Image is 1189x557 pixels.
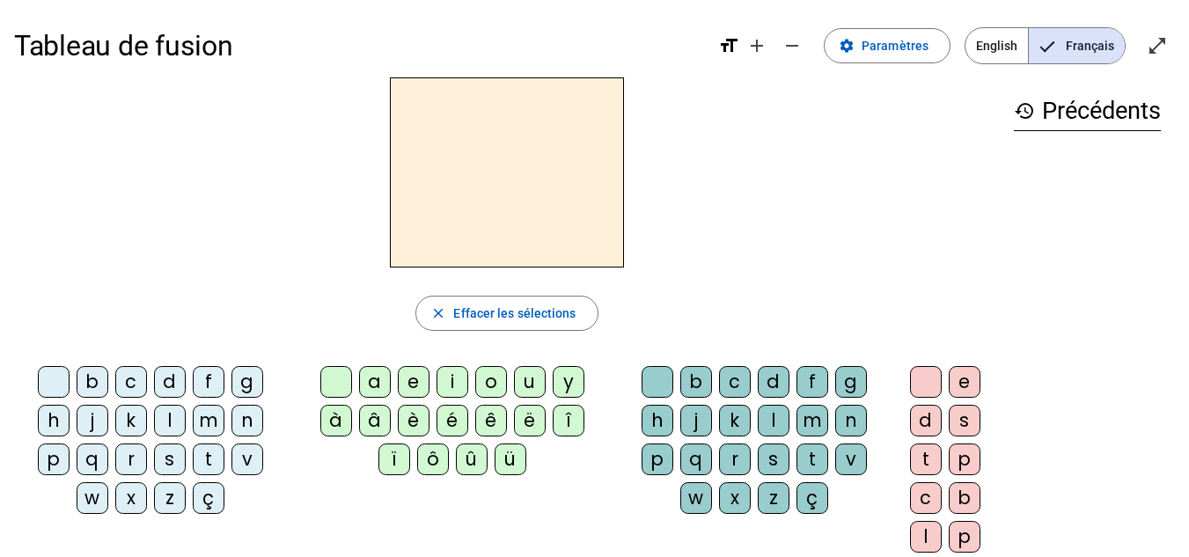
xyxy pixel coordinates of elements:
div: ç [796,482,828,514]
div: f [193,366,224,398]
div: ë [514,405,546,436]
div: n [231,405,263,436]
div: o [475,366,507,398]
div: j [680,405,712,436]
button: Entrer en plein écran [1140,28,1175,63]
div: e [398,366,429,398]
div: z [758,482,789,514]
div: ê [475,405,507,436]
div: g [231,366,263,398]
div: s [758,443,789,475]
div: g [835,366,867,398]
button: Effacer les sélections [415,296,598,331]
span: Paramètres [862,35,928,56]
div: v [835,443,867,475]
button: Diminuer la taille de la police [774,28,810,63]
h1: Tableau de fusion [14,18,704,74]
div: y [553,366,584,398]
span: Effacer les sélections [453,303,576,324]
div: q [77,443,108,475]
div: c [719,366,751,398]
div: w [77,482,108,514]
div: â [359,405,391,436]
div: z [154,482,186,514]
div: b [77,366,108,398]
div: c [115,366,147,398]
div: m [193,405,224,436]
div: d [154,366,186,398]
div: h [38,405,70,436]
span: Français [1029,28,1125,63]
div: é [437,405,468,436]
div: l [758,405,789,436]
div: k [719,405,751,436]
div: à [320,405,352,436]
div: r [719,443,751,475]
div: s [154,443,186,475]
div: u [514,366,546,398]
div: a [359,366,391,398]
div: ï [378,443,410,475]
div: û [456,443,488,475]
h3: Précédents [1014,92,1161,131]
div: ç [193,482,224,514]
button: Paramètres [824,28,950,63]
mat-icon: open_in_full [1147,35,1168,56]
div: d [758,366,789,398]
mat-icon: history [1014,100,1035,121]
div: p [38,443,70,475]
div: h [642,405,673,436]
div: l [910,521,942,553]
div: t [193,443,224,475]
div: t [910,443,942,475]
div: n [835,405,867,436]
div: è [398,405,429,436]
div: p [949,521,980,553]
div: w [680,482,712,514]
button: Augmenter la taille de la police [739,28,774,63]
div: r [115,443,147,475]
div: l [154,405,186,436]
div: e [949,366,980,398]
mat-icon: add [746,35,767,56]
div: x [719,482,751,514]
div: t [796,443,828,475]
div: i [437,366,468,398]
div: d [910,405,942,436]
div: b [949,482,980,514]
div: c [910,482,942,514]
div: f [796,366,828,398]
mat-icon: remove [782,35,803,56]
div: s [949,405,980,436]
div: ü [495,443,526,475]
span: English [965,28,1028,63]
div: k [115,405,147,436]
div: q [680,443,712,475]
div: î [553,405,584,436]
div: ô [417,443,449,475]
mat-button-toggle-group: Language selection [965,27,1126,64]
div: p [642,443,673,475]
mat-icon: close [430,305,446,321]
div: v [231,443,263,475]
mat-icon: settings [839,38,855,54]
div: j [77,405,108,436]
div: b [680,366,712,398]
div: m [796,405,828,436]
div: x [115,482,147,514]
mat-icon: format_size [718,35,739,56]
div: p [949,443,980,475]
